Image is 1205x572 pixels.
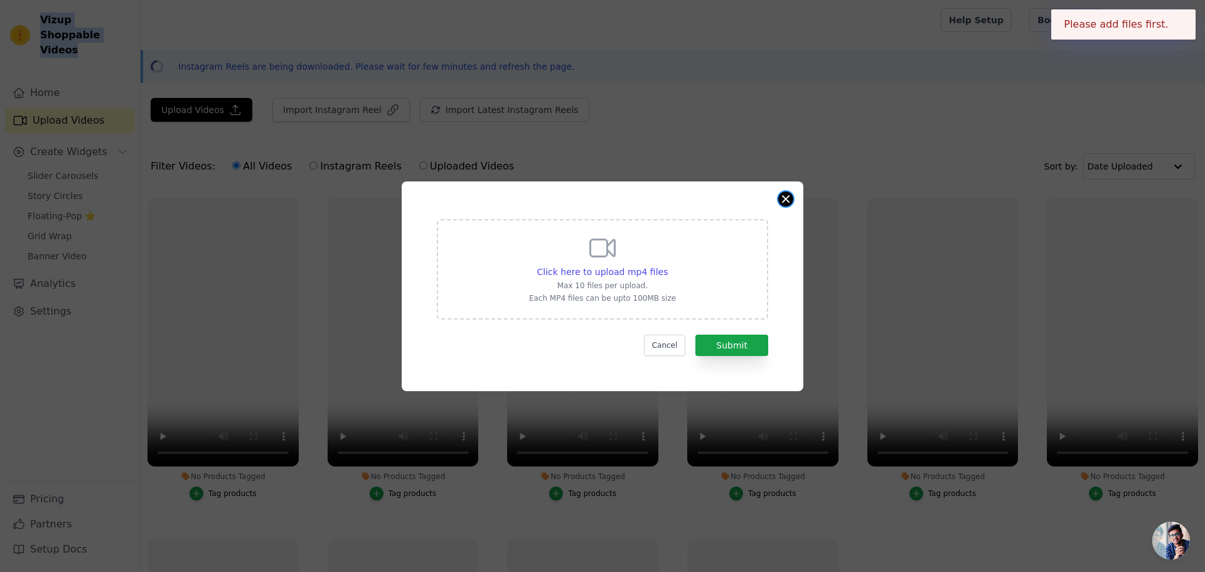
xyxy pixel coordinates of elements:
[778,192,793,207] button: Close modal
[1051,9,1196,40] div: Please add files first.
[644,335,686,356] button: Cancel
[537,267,668,277] span: Click here to upload mp4 files
[529,281,676,291] p: Max 10 files per upload.
[1169,17,1183,32] button: Close
[1152,522,1190,559] div: Open chat
[695,335,768,356] button: Submit
[529,293,676,303] p: Each MP4 files can be upto 100MB size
